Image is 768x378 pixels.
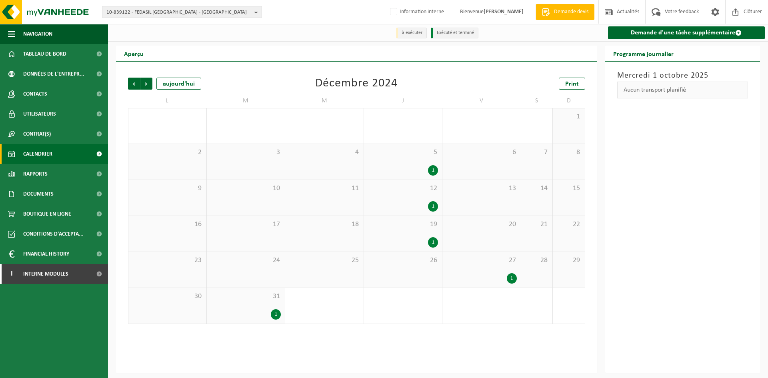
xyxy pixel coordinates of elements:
[315,78,398,90] div: Décembre 2024
[289,184,360,193] span: 11
[428,165,438,176] div: 1
[565,81,579,87] span: Print
[23,224,84,244] span: Conditions d'accepta...
[442,94,521,108] td: V
[484,9,524,15] strong: [PERSON_NAME]
[364,94,443,108] td: J
[617,82,748,98] div: Aucun transport planifié
[23,64,84,84] span: Données de l'entrepr...
[211,184,281,193] span: 10
[23,184,54,204] span: Documents
[23,84,47,104] span: Contacts
[525,184,549,193] span: 14
[132,220,202,229] span: 16
[368,220,438,229] span: 19
[271,309,281,320] div: 1
[23,204,71,224] span: Boutique en ligne
[289,256,360,265] span: 25
[446,184,517,193] span: 13
[23,124,51,144] span: Contrat(s)
[289,148,360,157] span: 4
[552,8,590,16] span: Demande devis
[557,148,580,157] span: 8
[289,220,360,229] span: 18
[23,104,56,124] span: Utilisateurs
[211,220,281,229] span: 17
[116,46,152,61] h2: Aperçu
[446,256,517,265] span: 27
[132,148,202,157] span: 2
[536,4,594,20] a: Demande devis
[617,70,748,82] h3: Mercredi 1 octobre 2025
[521,94,553,108] td: S
[388,6,444,18] label: Information interne
[8,264,15,284] span: I
[557,112,580,121] span: 1
[132,292,202,301] span: 30
[23,244,69,264] span: Financial History
[211,256,281,265] span: 24
[132,256,202,265] span: 23
[525,220,549,229] span: 21
[446,220,517,229] span: 20
[431,28,478,38] li: Exécuté et terminé
[285,94,364,108] td: M
[23,24,52,44] span: Navigation
[525,256,549,265] span: 28
[428,237,438,248] div: 1
[132,184,202,193] span: 9
[428,201,438,212] div: 1
[207,94,286,108] td: M
[211,292,281,301] span: 31
[368,184,438,193] span: 12
[559,78,585,90] a: Print
[368,148,438,157] span: 5
[128,78,140,90] span: Précédent
[102,6,262,18] button: 10-839122 - FEDASIL [GEOGRAPHIC_DATA] - [GEOGRAPHIC_DATA]
[557,220,580,229] span: 22
[106,6,251,18] span: 10-839122 - FEDASIL [GEOGRAPHIC_DATA] - [GEOGRAPHIC_DATA]
[446,148,517,157] span: 6
[140,78,152,90] span: Suivant
[553,94,585,108] td: D
[23,44,66,64] span: Tableau de bord
[557,184,580,193] span: 15
[23,144,52,164] span: Calendrier
[507,273,517,284] div: 1
[557,256,580,265] span: 29
[525,148,549,157] span: 7
[23,264,68,284] span: Interne modules
[605,46,682,61] h2: Programme journalier
[396,28,427,38] li: à exécuter
[608,26,765,39] a: Demande d'une tâche supplémentaire
[368,256,438,265] span: 26
[156,78,201,90] div: aujourd'hui
[23,164,48,184] span: Rapports
[128,94,207,108] td: L
[211,148,281,157] span: 3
